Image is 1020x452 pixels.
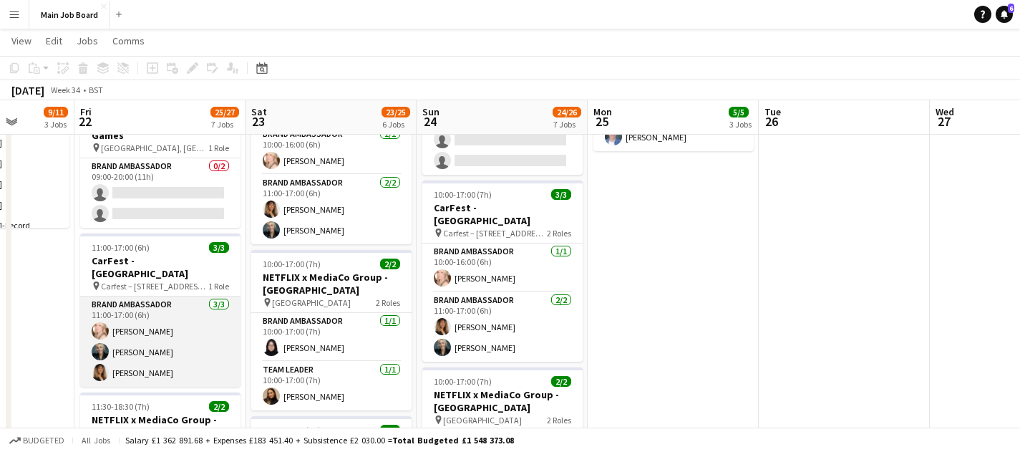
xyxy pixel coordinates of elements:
[1008,4,1014,13] span: 6
[47,85,83,95] span: Week 34
[92,401,150,412] span: 11:30-18:30 (7h)
[40,32,68,50] a: Edit
[80,158,241,228] app-card-role: Brand Ambassador0/209:00-20:00 (11h)
[729,107,749,117] span: 5/5
[80,413,241,439] h3: NETFLIX x MediaCo Group - [GEOGRAPHIC_DATA]
[547,415,571,425] span: 2 Roles
[125,435,514,446] div: Salary £1 362 891.68 + Expenses £183 451.40 + Subsistence £2 030.00 =
[208,281,229,292] span: 1 Role
[80,297,241,387] app-card-role: Brand Ambassador3/311:00-17:00 (6h)[PERSON_NAME][PERSON_NAME][PERSON_NAME]
[434,189,492,200] span: 10:00-17:00 (7h)
[382,119,409,130] div: 6 Jobs
[764,105,781,118] span: Tue
[272,297,351,308] span: [GEOGRAPHIC_DATA]
[23,436,64,446] span: Budgeted
[553,107,581,117] span: 24/26
[80,254,241,280] h3: CarFest - [GEOGRAPHIC_DATA]
[71,32,104,50] a: Jobs
[443,415,522,425] span: [GEOGRAPHIC_DATA]
[380,425,400,436] span: 2/2
[392,435,514,446] span: Total Budgeted £1 548 373.08
[112,34,145,47] span: Comms
[92,242,150,253] span: 11:00-17:00 (6h)
[29,1,110,29] button: Main Job Board
[553,119,581,130] div: 7 Jobs
[422,105,439,118] span: Sun
[382,107,410,117] span: 23/25
[996,6,1013,23] a: 6
[933,113,954,130] span: 27
[209,242,229,253] span: 3/3
[251,63,412,244] app-job-card: 10:00-17:00 (7h)3/3CarFest - [GEOGRAPHIC_DATA] Carfest – [STREET_ADDRESS][PERSON_NAME]2 RolesBran...
[44,107,68,117] span: 9/11
[210,107,239,117] span: 25/27
[591,113,612,130] span: 25
[263,259,321,269] span: 10:00-17:00 (7h)
[762,113,781,130] span: 26
[422,181,583,362] app-job-card: 10:00-17:00 (7h)3/3CarFest - [GEOGRAPHIC_DATA] Carfest – [STREET_ADDRESS][PERSON_NAME]2 RolesBran...
[251,250,412,410] app-job-card: 10:00-17:00 (7h)2/2NETFLIX x MediaCo Group - [GEOGRAPHIC_DATA] [GEOGRAPHIC_DATA]2 RolesBrand Amba...
[7,433,67,448] button: Budgeted
[936,105,954,118] span: Wed
[101,281,208,292] span: Carfest – [STREET_ADDRESS][PERSON_NAME]
[251,105,267,118] span: Sat
[46,34,62,47] span: Edit
[551,376,571,387] span: 2/2
[77,34,98,47] span: Jobs
[249,113,267,130] span: 23
[6,32,37,50] a: View
[251,313,412,362] app-card-role: Brand Ambassador1/110:00-17:00 (7h)[PERSON_NAME]
[422,244,583,292] app-card-role: Brand Ambassador1/110:00-16:00 (6h)[PERSON_NAME]
[376,297,400,308] span: 2 Roles
[11,34,31,47] span: View
[593,105,612,118] span: Mon
[79,435,113,446] span: All jobs
[11,83,44,97] div: [DATE]
[209,401,229,412] span: 2/2
[89,85,103,95] div: BST
[251,175,412,244] app-card-role: Brand Ambassador2/211:00-17:00 (6h)[PERSON_NAME][PERSON_NAME]
[80,95,241,228] app-job-card: 09:00-20:00 (11h)0/2Gamescom - Fireshine Games [GEOGRAPHIC_DATA], [GEOGRAPHIC_DATA]1 RoleBrand Am...
[420,113,439,130] span: 24
[547,228,571,239] span: 2 Roles
[422,388,583,414] h3: NETFLIX x MediaCo Group - [GEOGRAPHIC_DATA]
[251,271,412,297] h3: NETFLIX x MediaCo Group - [GEOGRAPHIC_DATA]
[551,189,571,200] span: 3/3
[44,119,67,130] div: 3 Jobs
[422,201,583,227] h3: CarFest - [GEOGRAPHIC_DATA]
[263,425,321,436] span: 10:00-17:00 (7h)
[434,376,492,387] span: 10:00-17:00 (7h)
[80,234,241,387] app-job-card: 11:00-17:00 (6h)3/3CarFest - [GEOGRAPHIC_DATA] Carfest – [STREET_ADDRESS][PERSON_NAME]1 RoleBrand...
[251,362,412,410] app-card-role: Team Leader1/110:00-17:00 (7h)[PERSON_NAME]
[101,143,208,153] span: [GEOGRAPHIC_DATA], [GEOGRAPHIC_DATA]
[107,32,150,50] a: Comms
[78,113,92,130] span: 22
[211,119,238,130] div: 7 Jobs
[729,119,752,130] div: 3 Jobs
[422,292,583,362] app-card-role: Brand Ambassador2/211:00-17:00 (6h)[PERSON_NAME][PERSON_NAME]
[80,105,92,118] span: Fri
[443,228,547,239] span: Carfest – [STREET_ADDRESS][PERSON_NAME]
[380,259,400,269] span: 2/2
[208,143,229,153] span: 1 Role
[251,126,412,175] app-card-role: Brand Ambassador1/110:00-16:00 (6h)[PERSON_NAME]
[422,105,583,175] app-card-role: Brand Ambassador0/209:00-20:00 (11h)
